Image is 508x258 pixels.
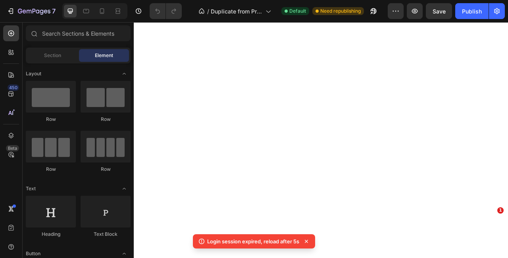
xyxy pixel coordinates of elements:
[81,231,131,238] div: Text Block
[497,207,504,214] span: 1
[26,116,76,123] div: Row
[26,70,41,77] span: Layout
[52,6,56,16] p: 7
[118,182,131,195] span: Toggle open
[3,3,59,19] button: 7
[81,166,131,173] div: Row
[481,219,500,238] iframe: Intercom live chat
[289,8,306,15] span: Default
[134,22,508,258] iframe: Design area
[26,231,76,238] div: Heading
[8,84,19,91] div: 450
[26,25,131,41] input: Search Sections & Elements
[6,145,19,151] div: Beta
[320,8,361,15] span: Need republishing
[118,67,131,80] span: Toggle open
[455,3,489,19] button: Publish
[426,3,452,19] button: Save
[44,52,61,59] span: Section
[211,7,262,15] span: Duplicate from Product Page - [DATE] 15:41:40
[207,237,299,245] p: Login session expired, reload after 5s
[26,250,40,257] span: Button
[207,7,209,15] span: /
[462,7,482,15] div: Publish
[26,166,76,173] div: Row
[95,52,113,59] span: Element
[150,3,182,19] div: Undo/Redo
[433,8,446,15] span: Save
[26,185,36,192] span: Text
[81,116,131,123] div: Row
